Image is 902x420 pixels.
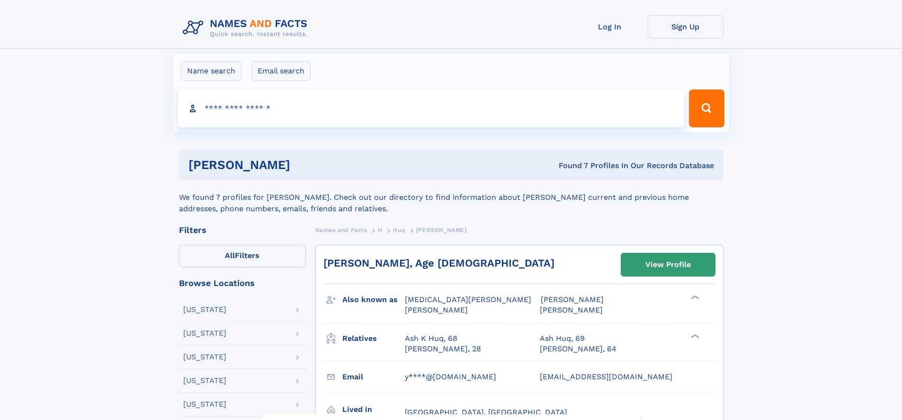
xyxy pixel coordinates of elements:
[541,295,604,304] span: [PERSON_NAME]
[378,224,383,236] a: H
[342,292,405,308] h3: Also known as
[183,377,226,384] div: [US_STATE]
[181,61,241,81] label: Name search
[183,330,226,337] div: [US_STATE]
[405,344,481,354] a: [PERSON_NAME], 28
[225,251,235,260] span: All
[179,180,723,214] div: We found 7 profiles for [PERSON_NAME]. Check out our directory to find information about [PERSON_...
[540,344,616,354] a: [PERSON_NAME], 64
[315,224,367,236] a: Names and Facts
[179,15,315,41] img: Logo Names and Facts
[393,227,405,233] span: Huq
[342,402,405,418] h3: Lived in
[405,408,567,417] span: [GEOGRAPHIC_DATA], [GEOGRAPHIC_DATA]
[645,254,691,276] div: View Profile
[405,305,468,314] span: [PERSON_NAME]
[405,333,457,344] a: Ash K Huq, 68
[183,353,226,361] div: [US_STATE]
[179,245,306,268] label: Filters
[405,295,531,304] span: [MEDICAL_DATA][PERSON_NAME]
[342,331,405,347] h3: Relatives
[572,15,648,38] a: Log In
[540,333,585,344] a: Ash Huq, 69
[183,401,226,408] div: [US_STATE]
[424,161,714,171] div: Found 7 Profiles In Our Records Database
[688,333,700,339] div: ❯
[621,253,715,276] a: View Profile
[416,227,467,233] span: [PERSON_NAME]
[323,257,554,269] a: [PERSON_NAME], Age [DEMOGRAPHIC_DATA]
[688,295,700,301] div: ❯
[178,89,685,127] input: search input
[378,227,383,233] span: H
[251,61,311,81] label: Email search
[179,226,306,234] div: Filters
[179,279,306,287] div: Browse Locations
[689,89,724,127] button: Search Button
[183,306,226,313] div: [US_STATE]
[540,305,603,314] span: [PERSON_NAME]
[188,159,425,171] h1: [PERSON_NAME]
[342,369,405,385] h3: Email
[648,15,723,38] a: Sign Up
[393,224,405,236] a: Huq
[540,372,672,381] span: [EMAIL_ADDRESS][DOMAIN_NAME]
